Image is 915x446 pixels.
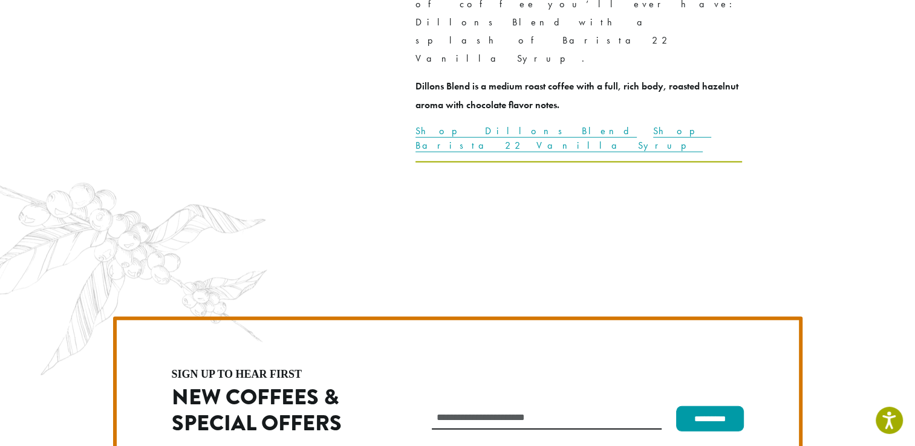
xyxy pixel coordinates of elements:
[415,124,711,152] a: Shop Barista 22 Vanilla Syrup
[172,384,380,436] h2: New Coffees & Special Offers
[415,124,637,138] a: Shop Dillons Blend
[172,369,380,380] h4: sign up to hear first
[415,80,738,111] strong: Dillons Blend is a medium roast coffee with a full, rich body, roasted hazelnut aroma with chocol...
